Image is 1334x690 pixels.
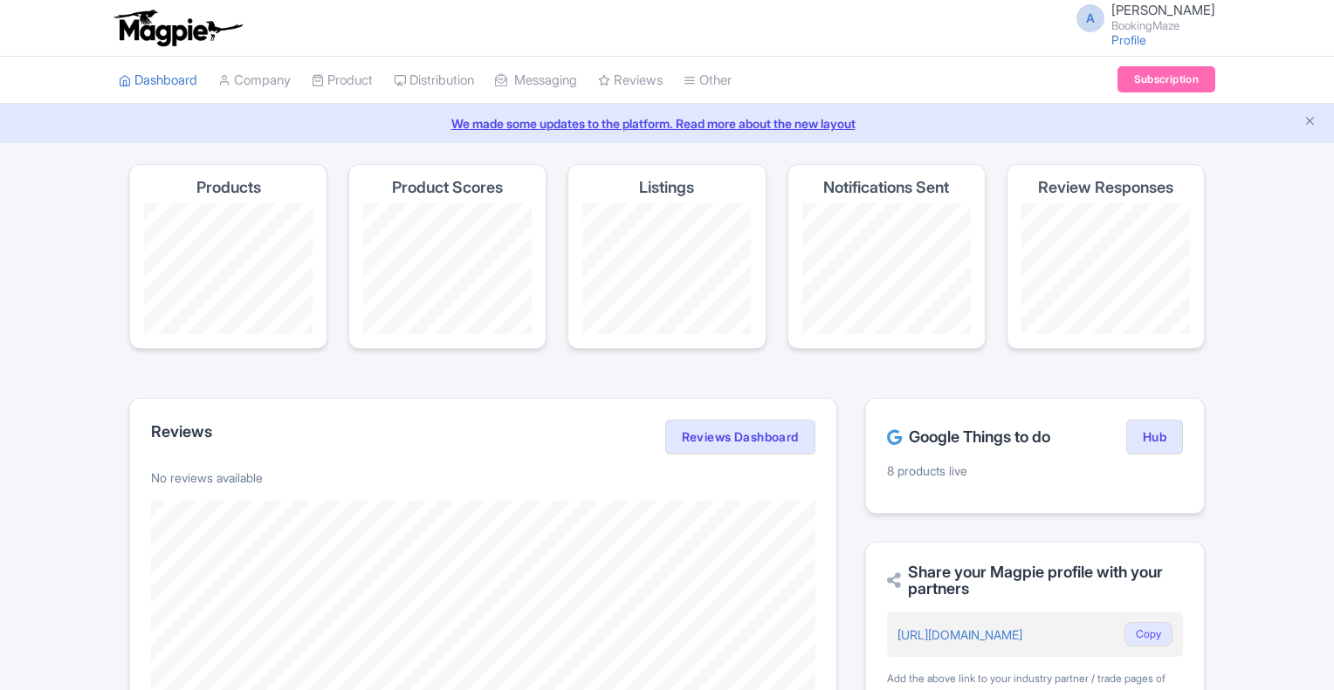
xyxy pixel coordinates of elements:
h2: Share your Magpie profile with your partners [887,564,1183,598]
img: logo-ab69f6fb50320c5b225c76a69d11143b.png [110,9,245,47]
h4: Notifications Sent [823,179,949,196]
p: 8 products live [887,461,1183,480]
span: [PERSON_NAME] [1111,2,1215,18]
a: Reviews [598,57,663,105]
a: Subscription [1117,66,1215,92]
span: A [1076,4,1104,32]
a: Company [218,57,291,105]
a: Profile [1111,32,1146,47]
a: Other [684,57,732,105]
button: Copy [1124,622,1172,646]
a: We made some updates to the platform. Read more about the new layout [10,114,1324,133]
a: Reviews Dashboard [665,420,815,454]
a: Distribution [394,57,474,105]
h2: Google Things to do [887,428,1050,446]
h4: Product Scores [392,179,503,196]
h4: Products [196,179,261,196]
h2: Reviews [151,423,212,441]
small: BookingMaze [1111,20,1215,31]
a: A [PERSON_NAME] BookingMaze [1066,3,1215,31]
a: Messaging [495,57,577,105]
h4: Listings [639,179,694,196]
button: Close announcement [1303,113,1317,133]
a: [URL][DOMAIN_NAME] [897,627,1022,642]
p: No reviews available [151,468,815,487]
a: Hub [1126,420,1183,454]
h4: Review Responses [1038,179,1173,196]
a: Dashboard [119,57,197,105]
a: Product [312,57,373,105]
